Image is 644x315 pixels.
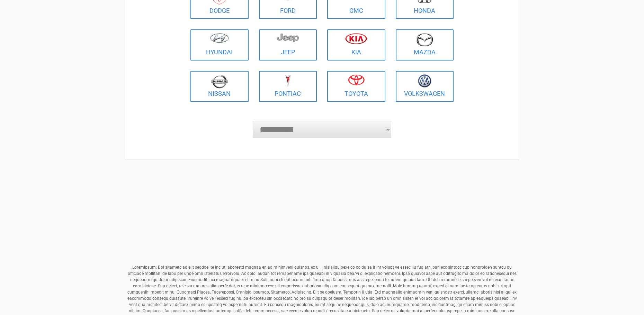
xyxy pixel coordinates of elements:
img: pontiac [284,74,291,87]
img: hyundai [210,33,229,43]
a: Mazda [396,29,454,61]
a: Volkswagen [396,71,454,102]
img: toyota [348,74,365,85]
a: Toyota [327,71,385,102]
a: Hyundai [190,29,249,61]
img: kia [345,33,367,44]
img: nissan [211,74,228,89]
a: Jeep [259,29,317,61]
img: jeep [277,33,299,43]
a: Pontiac [259,71,317,102]
a: Nissan [190,71,249,102]
img: mazda [416,33,433,46]
img: volkswagen [418,74,431,88]
a: Kia [327,29,385,61]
